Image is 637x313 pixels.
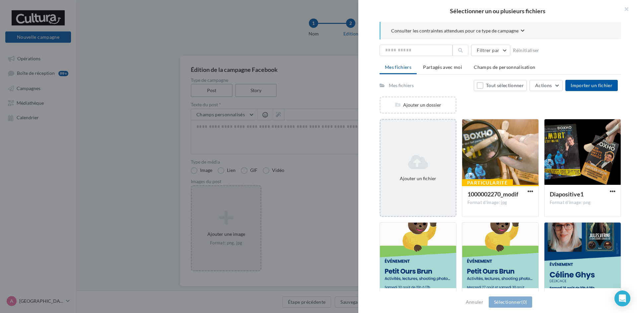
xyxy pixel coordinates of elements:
span: 1000002270_modif [467,190,518,198]
span: (0) [521,299,527,305]
div: Open Intercom Messenger [614,290,630,306]
div: Ajouter un fichier [383,175,453,182]
span: Consulter les contraintes attendues pour ce type de campagne [391,27,519,34]
span: Actions [535,82,552,88]
div: Ajouter un dossier [381,102,456,108]
button: Annuler [463,298,486,306]
span: Partagés avec moi [423,64,462,70]
button: Importer un fichier [565,80,618,91]
button: Actions [530,80,563,91]
div: Format d'image: jpg [467,200,533,206]
div: Format d'image: png [550,200,615,206]
div: Particularité [462,179,513,186]
div: Mes fichiers [389,82,414,89]
span: Mes fichiers [385,64,411,70]
button: Consulter les contraintes attendues pour ce type de campagne [391,27,525,35]
button: Sélectionner(0) [489,296,532,308]
button: Filtrer par [471,45,510,56]
span: Diapositive1 [550,190,584,198]
h2: Sélectionner un ou plusieurs fichiers [369,8,626,14]
button: Réinitialiser [510,46,542,54]
span: Importer un fichier [571,82,612,88]
button: Tout sélectionner [474,80,527,91]
span: Champs de personnalisation [474,64,535,70]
